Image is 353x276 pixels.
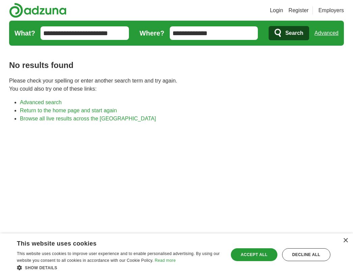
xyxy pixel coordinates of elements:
span: This website uses cookies to improve user experience and to enable personalised advertising. By u... [17,251,220,263]
div: This website uses cookies [17,237,205,248]
a: Employers [318,6,344,15]
span: Search [285,26,303,40]
a: Return to the home page and start again [20,108,117,113]
p: Please check your spelling or enter another search term and try again. You could also try one of ... [9,77,344,93]
a: Advanced search [20,99,62,105]
div: Show details [17,264,222,271]
a: Read more, opens a new window [155,258,176,263]
div: Decline all [282,248,330,261]
a: Register [289,6,309,15]
div: Accept all [231,248,277,261]
img: Adzuna logo [9,3,66,18]
a: Advanced [315,26,338,40]
button: Search [269,26,309,40]
label: What? [15,28,35,38]
h1: No results found [9,59,344,71]
a: Login [270,6,283,15]
div: Close [343,238,348,243]
label: Where? [140,28,164,38]
a: Browse all live results across the [GEOGRAPHIC_DATA] [20,116,156,121]
span: Show details [25,266,57,270]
